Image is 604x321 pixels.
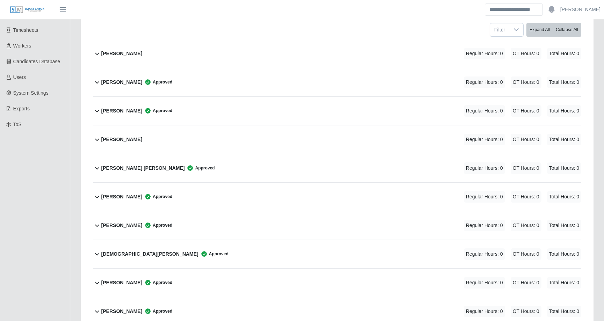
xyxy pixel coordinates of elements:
[464,48,505,59] span: Regular Hours: 0
[101,79,142,86] b: [PERSON_NAME]
[464,105,505,117] span: Regular Hours: 0
[142,279,172,286] span: Approved
[13,106,30,111] span: Exports
[464,162,505,174] span: Regular Hours: 0
[464,248,505,260] span: Regular Hours: 0
[142,222,172,229] span: Approved
[511,277,541,289] span: OT Hours: 0
[547,162,581,174] span: Total Hours: 0
[560,6,601,13] a: [PERSON_NAME]
[526,23,553,37] button: Expand All
[142,79,172,86] span: Approved
[511,191,541,203] span: OT Hours: 0
[547,248,581,260] span: Total Hours: 0
[511,306,541,317] span: OT Hours: 0
[511,76,541,88] span: OT Hours: 0
[13,43,31,49] span: Workers
[185,165,215,172] span: Approved
[93,211,581,240] button: [PERSON_NAME] Approved Regular Hours: 0 OT Hours: 0 Total Hours: 0
[101,222,142,229] b: [PERSON_NAME]
[142,107,172,114] span: Approved
[101,165,185,172] b: [PERSON_NAME] [PERSON_NAME]
[464,191,505,203] span: Regular Hours: 0
[547,105,581,117] span: Total Hours: 0
[10,6,45,14] img: SLM Logo
[511,220,541,231] span: OT Hours: 0
[13,59,60,64] span: Candidates Database
[553,23,581,37] button: Collapse All
[526,23,581,37] div: bulk actions
[485,3,543,16] input: Search
[464,220,505,231] span: Regular Hours: 0
[547,76,581,88] span: Total Hours: 0
[511,162,541,174] span: OT Hours: 0
[511,105,541,117] span: OT Hours: 0
[93,240,581,268] button: [DEMOGRAPHIC_DATA][PERSON_NAME] Approved Regular Hours: 0 OT Hours: 0 Total Hours: 0
[547,48,581,59] span: Total Hours: 0
[511,134,541,145] span: OT Hours: 0
[547,277,581,289] span: Total Hours: 0
[142,308,172,315] span: Approved
[13,27,38,33] span: Timesheets
[93,154,581,182] button: [PERSON_NAME] [PERSON_NAME] Approved Regular Hours: 0 OT Hours: 0 Total Hours: 0
[547,220,581,231] span: Total Hours: 0
[13,122,22,127] span: ToS
[547,191,581,203] span: Total Hours: 0
[13,90,49,96] span: System Settings
[93,125,581,154] button: [PERSON_NAME] Regular Hours: 0 OT Hours: 0 Total Hours: 0
[511,48,541,59] span: OT Hours: 0
[101,136,142,143] b: [PERSON_NAME]
[101,250,199,258] b: [DEMOGRAPHIC_DATA][PERSON_NAME]
[101,193,142,200] b: [PERSON_NAME]
[547,306,581,317] span: Total Hours: 0
[93,183,581,211] button: [PERSON_NAME] Approved Regular Hours: 0 OT Hours: 0 Total Hours: 0
[464,277,505,289] span: Regular Hours: 0
[93,269,581,297] button: [PERSON_NAME] Approved Regular Hours: 0 OT Hours: 0 Total Hours: 0
[511,248,541,260] span: OT Hours: 0
[93,39,581,68] button: [PERSON_NAME] Regular Hours: 0 OT Hours: 0 Total Hours: 0
[142,193,172,200] span: Approved
[547,134,581,145] span: Total Hours: 0
[93,97,581,125] button: [PERSON_NAME] Approved Regular Hours: 0 OT Hours: 0 Total Hours: 0
[464,134,505,145] span: Regular Hours: 0
[490,23,509,36] span: Filter
[464,306,505,317] span: Regular Hours: 0
[101,107,142,115] b: [PERSON_NAME]
[101,308,142,315] b: [PERSON_NAME]
[101,50,142,57] b: [PERSON_NAME]
[199,250,229,257] span: Approved
[101,279,142,286] b: [PERSON_NAME]
[464,76,505,88] span: Regular Hours: 0
[93,68,581,96] button: [PERSON_NAME] Approved Regular Hours: 0 OT Hours: 0 Total Hours: 0
[13,74,26,80] span: Users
